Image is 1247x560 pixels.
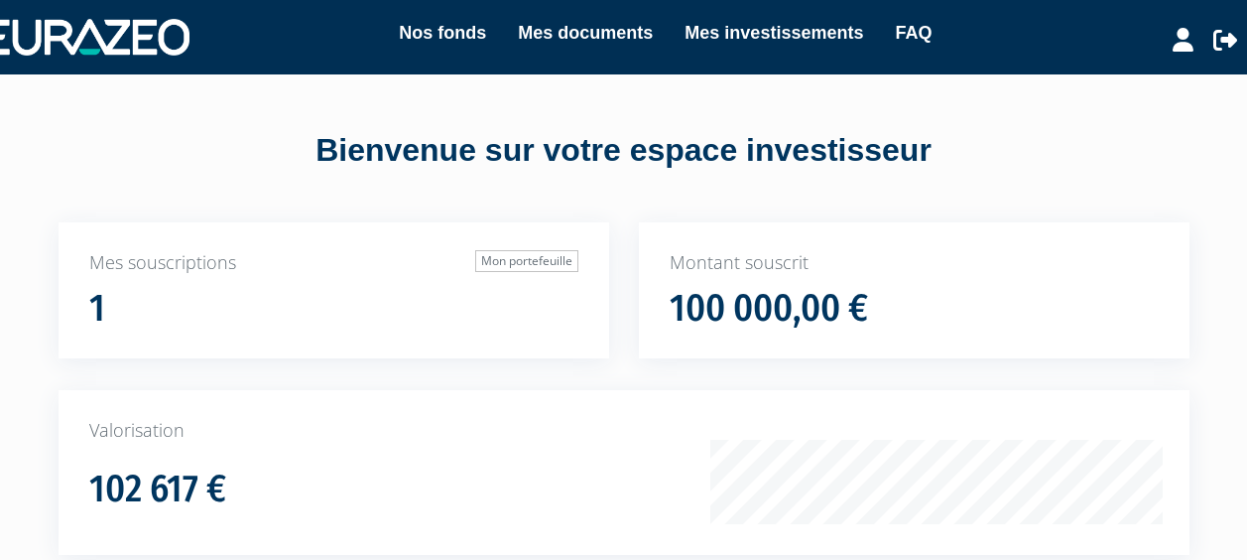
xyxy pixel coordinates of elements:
[475,250,578,272] a: Mon portefeuille
[670,250,1159,276] p: Montant souscrit
[89,288,105,330] h1: 1
[670,288,868,330] h1: 100 000,00 €
[89,418,1159,444] p: Valorisation
[685,19,863,47] a: Mes investissements
[89,469,226,510] h1: 102 617 €
[15,128,1232,174] div: Bienvenue sur votre espace investisseur
[518,19,653,47] a: Mes documents
[89,250,578,276] p: Mes souscriptions
[399,19,486,47] a: Nos fonds
[895,19,932,47] a: FAQ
